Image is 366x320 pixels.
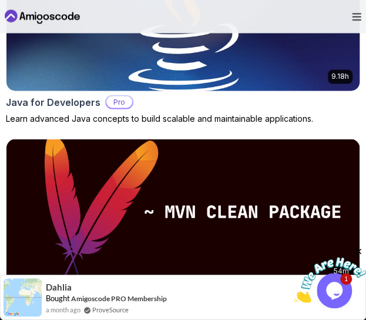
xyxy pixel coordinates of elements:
[71,294,167,303] a: Amigoscode PRO Membership
[352,13,361,21] button: Open Menu
[106,96,132,108] p: Pro
[6,112,360,124] p: Learn advanced Java concepts to build scalable and maintainable applications.
[6,139,360,285] img: Maven Essentials card
[92,305,129,315] a: ProveSource
[6,138,360,318] a: Maven Essentials card54mMaven EssentialsProLearn how to use Maven to build and manage your Java p...
[46,294,70,303] span: Bought
[331,72,349,81] p: 9.18h
[46,305,80,315] span: a month ago
[6,95,100,109] h2: Java for Developers
[46,282,72,292] span: Dahlia
[4,278,42,316] img: provesource social proof notification image
[293,246,366,302] iframe: chat widget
